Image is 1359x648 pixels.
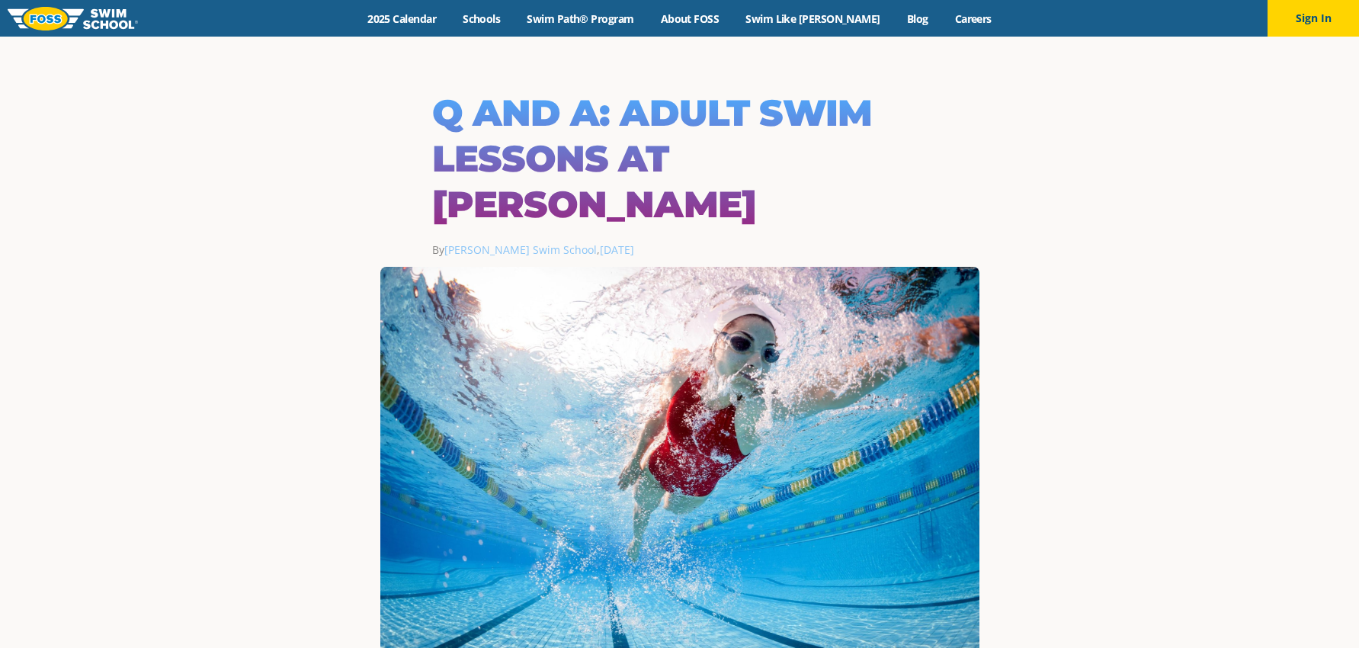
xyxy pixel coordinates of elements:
a: Blog [893,11,941,26]
a: About FOSS [647,11,732,26]
a: Swim Path® Program [514,11,647,26]
h1: Q and A: Adult Swim Lessons at [PERSON_NAME] [432,90,928,227]
a: Careers [941,11,1005,26]
a: Swim Like [PERSON_NAME] [732,11,894,26]
a: Schools [450,11,514,26]
a: [DATE] [600,242,634,257]
img: FOSS Swim School Logo [8,7,138,30]
span: By [432,242,597,257]
a: [PERSON_NAME] Swim School [444,242,597,257]
a: 2025 Calendar [354,11,450,26]
span: , [597,242,634,257]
